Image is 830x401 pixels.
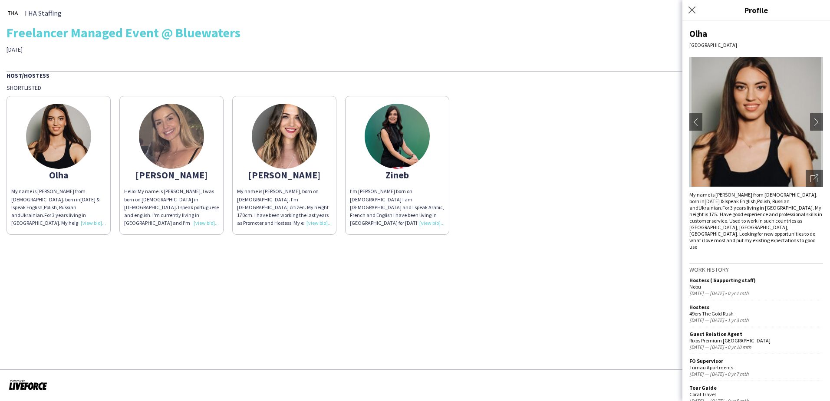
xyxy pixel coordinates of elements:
[698,204,722,211] span: Ukrainian.
[705,198,726,204] span: [DATE] & I
[24,9,62,17] span: THA Staffing
[689,317,823,323] div: [DATE] — [DATE] • 1 yr 3 mth
[689,337,823,344] div: Rixos Premium [GEOGRAPHIC_DATA]
[252,104,317,169] img: thumb-631da699cf0df.jpeg
[689,191,817,204] span: My name is [PERSON_NAME] from [DEMOGRAPHIC_DATA]. born in
[689,304,823,310] div: Hostess
[726,198,757,204] span: speak English,
[689,364,823,371] div: Turnau Apartments
[7,46,293,53] div: [DATE]
[365,104,430,169] img: thumb-8fa862a2-4ba6-4d8c-b812-4ab7bb08ac6d.jpg
[7,84,823,92] div: Shortlisted
[689,283,823,290] div: Nobu
[237,171,332,179] div: [PERSON_NAME]
[689,371,823,377] div: [DATE] — [DATE] • 0 yr 7 mth
[350,171,445,179] div: Zineb
[20,212,44,218] span: Ukrainian.
[350,187,445,227] div: I'm [PERSON_NAME] born on [DEMOGRAPHIC_DATA] I am [DEMOGRAPHIC_DATA] and I speak Arabic, French a...
[26,104,91,169] img: thumb-62d470ed85d64.jpeg
[7,71,823,79] div: Host/Hostess
[682,4,830,16] h3: Profile
[124,187,219,227] div: Hello! My name is [PERSON_NAME], I was born on [DEMOGRAPHIC_DATA] in [DEMOGRAPHIC_DATA]. I speak ...
[139,104,204,169] img: thumb-2a57d731-b7b6-492a-b9b5-2b59371f8645.jpg
[757,198,771,204] span: Polish,
[689,310,823,317] div: 49ers The Gold Rush
[11,204,76,218] span: Russian and
[7,7,20,20] img: thumb-0b1c4840-441c-4cf7-bc0f-fa59e8b685e2..jpg
[11,196,99,210] span: [DATE] & I
[689,358,823,364] div: FO Supervisor
[689,277,823,283] div: Hostess ( Supporting staff)
[806,170,823,187] div: Open photos pop-in
[13,204,44,210] span: speak English,
[689,266,823,273] h3: Work history
[689,28,823,39] div: Olha
[689,198,790,211] span: Russian and
[11,188,86,202] span: My name is [PERSON_NAME] from [DEMOGRAPHIC_DATA]. born in
[44,204,58,210] span: Polish,
[689,57,823,187] img: Crew avatar or photo
[124,171,219,179] div: [PERSON_NAME]
[689,391,823,398] div: Coral Travel
[689,42,823,48] div: [GEOGRAPHIC_DATA]
[7,26,823,39] div: Freelancer Managed Event @ Bluewaters
[689,385,823,391] div: Tour Guide
[689,204,822,250] span: For 3 years living in [GEOGRAPHIC_DATA]. My height is 175. Have good experience and professional ...
[9,378,47,391] img: Powered by Liveforce
[689,290,823,296] div: [DATE] — [DATE] • 0 yr 1 mth
[689,344,823,350] div: [DATE] — [DATE] • 0 yr 10 mth
[237,187,332,227] div: My name is [PERSON_NAME], born on [DEMOGRAPHIC_DATA]. I’m [DEMOGRAPHIC_DATA] citizen. My height 1...
[11,171,106,179] div: Olha
[689,331,823,337] div: Guest Relation Agent
[11,212,103,282] span: For 3 years living in [GEOGRAPHIC_DATA]. My height is 175. Have good experience and professional ...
